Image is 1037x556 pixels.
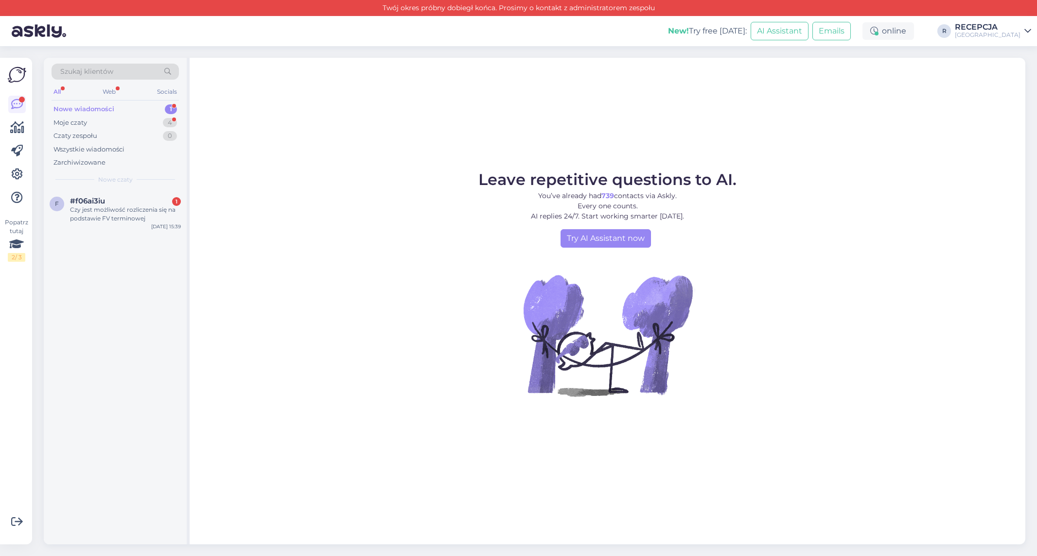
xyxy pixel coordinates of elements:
[8,218,25,262] div: Popatrz tutaj
[812,22,851,40] button: Emails
[53,118,87,128] div: Moje czaty
[53,131,97,141] div: Czaty zespołu
[165,104,177,114] div: 1
[862,22,914,40] div: online
[53,158,105,168] div: Zarchiwizowane
[751,22,809,40] button: AI Assistant
[60,67,113,77] span: Szukaj klientów
[668,26,689,35] b: New!
[478,170,737,189] span: Leave repetitive questions to AI.
[98,175,133,184] span: Nowe czaty
[55,200,59,207] span: f
[955,23,1031,39] a: RECEPCJA[GEOGRAPHIC_DATA]
[520,248,695,422] img: No Chat active
[668,25,747,37] div: Try free [DATE]:
[53,145,124,154] div: Wszystkie wiadomości
[561,229,651,248] a: Try AI Assistant now
[163,118,177,128] div: 4
[601,191,614,200] b: 739
[955,31,1020,39] div: [GEOGRAPHIC_DATA]
[155,85,179,98] div: Socials
[8,66,26,84] img: Askly Logo
[172,197,181,206] div: 1
[478,191,737,221] p: You’ve already had contacts via Askly. Every one counts. AI replies 24/7. Start working smarter [...
[8,253,25,262] div: 2 / 3
[70,205,181,223] div: Czy jest możliwość rozliczenia się na podstawie FV terminowej
[70,197,105,205] span: #f06ai3iu
[151,223,181,230] div: [DATE] 15:39
[937,24,951,38] div: R
[101,85,118,98] div: Web
[163,131,177,141] div: 0
[955,23,1020,31] div: RECEPCJA
[52,85,63,98] div: All
[53,104,114,114] div: Nowe wiadomości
